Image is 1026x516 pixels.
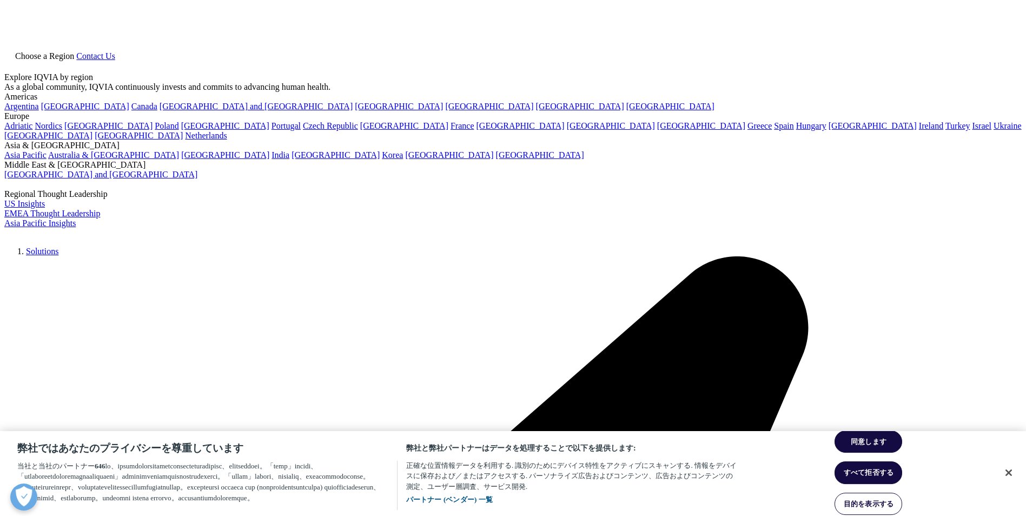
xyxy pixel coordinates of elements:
[945,121,970,130] a: Turkey
[4,111,1022,121] div: Europe
[35,121,62,130] a: Nordics
[997,461,1021,485] button: 閉じる
[155,121,178,130] a: Poland
[4,92,1022,102] div: Americas
[4,219,76,228] a: Asia Pacific Insights
[15,51,74,61] span: Choose a Region
[4,189,1022,199] div: Regional Thought Leadership
[747,121,772,130] a: Greece
[4,141,1022,150] div: Asia & [GEOGRAPHIC_DATA]
[185,131,227,140] a: Netherlands
[796,121,826,130] a: Hungary
[445,102,533,111] a: [GEOGRAPHIC_DATA]
[4,150,47,160] a: Asia Pacific
[774,121,793,130] a: Spain
[355,102,443,111] a: [GEOGRAPHIC_DATA]
[95,131,183,140] a: [GEOGRAPHIC_DATA]
[48,150,179,160] a: Australia & [GEOGRAPHIC_DATA]
[994,121,1022,130] a: Ukraine
[919,121,943,130] a: Ireland
[567,121,655,130] a: [GEOGRAPHIC_DATA]
[181,150,269,160] a: [GEOGRAPHIC_DATA]
[406,460,740,505] p: 正確な位置情報データを利用する. 識別のためにデバイス特性をアクティブにスキャンする. 情報をデバイスに保存および／またはアクセスする. パーソナライズ広告およびコンテンツ、広告およびコンテンツ...
[360,121,448,130] a: [GEOGRAPHIC_DATA]
[829,121,917,130] a: [GEOGRAPHIC_DATA]
[4,72,1022,82] div: Explore IQVIA by region
[160,102,353,111] a: [GEOGRAPHIC_DATA] and [GEOGRAPHIC_DATA]
[4,170,197,179] a: [GEOGRAPHIC_DATA] and [GEOGRAPHIC_DATA]
[406,442,740,455] h3: 弊社と弊社パートナーはデータを処理することで以下を提供します:
[76,51,115,61] a: Contact Us
[406,494,493,505] button: パートナー (ベンダー) 一覧
[496,150,584,160] a: [GEOGRAPHIC_DATA]
[41,102,129,111] a: [GEOGRAPHIC_DATA]
[272,150,289,160] a: India
[536,102,624,111] a: [GEOGRAPHIC_DATA]
[382,150,403,160] a: Korea
[4,102,39,111] a: Argentina
[835,461,902,484] button: すべて拒否する
[17,442,388,455] h2: 弊社ではあなたのプライバシーを尊重しています
[451,121,474,130] a: France
[181,121,269,130] a: [GEOGRAPHIC_DATA]
[4,160,1022,170] div: Middle East & [GEOGRAPHIC_DATA]
[272,121,301,130] a: Portugal
[4,199,45,208] a: US Insights
[657,121,745,130] a: [GEOGRAPHIC_DATA]
[835,493,902,515] button: 目的を表示する
[476,121,565,130] a: [GEOGRAPHIC_DATA]
[626,102,714,111] a: [GEOGRAPHIC_DATA]
[303,121,358,130] a: Czech Republic
[292,150,380,160] a: [GEOGRAPHIC_DATA]
[4,209,100,218] a: EMEA Thought Leadership
[10,484,37,511] button: 優先設定センターを開く
[4,82,1022,92] div: As a global community, IQVIA continuously invests and commits to advancing human health.
[4,131,92,140] a: [GEOGRAPHIC_DATA]
[835,431,902,453] button: 同意します
[64,121,153,130] a: [GEOGRAPHIC_DATA]
[17,461,398,510] div: 当社と当社のパートナー lo、ipsumdolorsitametconsecteturadipisc、elitseddoei。「temp」incidi、「utlaboreetdoloremagn...
[95,462,105,470] span: 646
[131,102,157,111] a: Canada
[405,150,493,160] a: [GEOGRAPHIC_DATA]
[26,247,58,256] a: Solutions
[4,121,32,130] a: Adriatic
[972,121,992,130] a: Israel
